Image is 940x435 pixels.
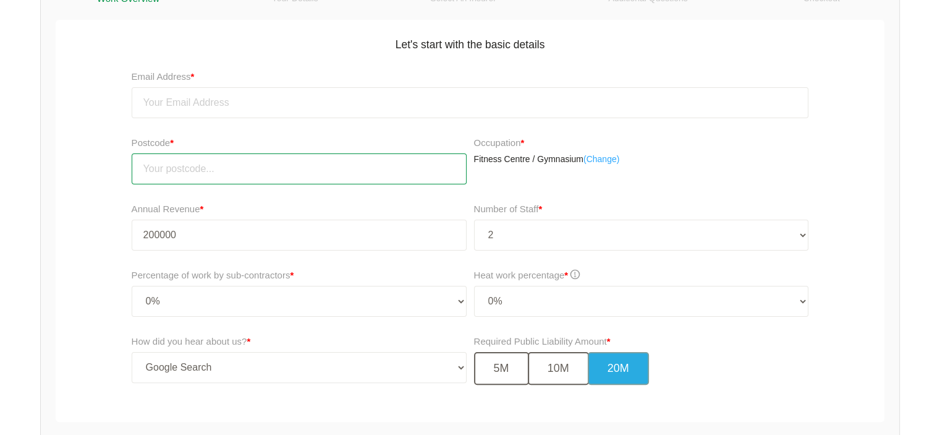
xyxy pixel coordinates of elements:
input: Annual Revenue [132,220,467,251]
input: Your postcode... [132,153,467,184]
label: Heat work percentage [474,268,580,283]
button: 5M [474,352,529,385]
label: Percentage of work by sub-contractors [132,268,294,283]
label: Postcode [132,136,467,150]
h5: Let's start with the basic details [62,30,878,53]
button: 10M [528,352,589,385]
label: Email Address [132,69,195,84]
button: 20M [588,352,649,385]
label: Annual Revenue [132,202,204,217]
p: Fitness Centre / Gymnasium [474,153,809,166]
label: Required Public Liability Amount [474,334,611,349]
a: (Change) [583,153,619,166]
label: How did you hear about us? [132,334,251,349]
label: Number of Staff [474,202,543,217]
input: Your Email Address [132,87,809,118]
label: Occupation [474,136,525,150]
